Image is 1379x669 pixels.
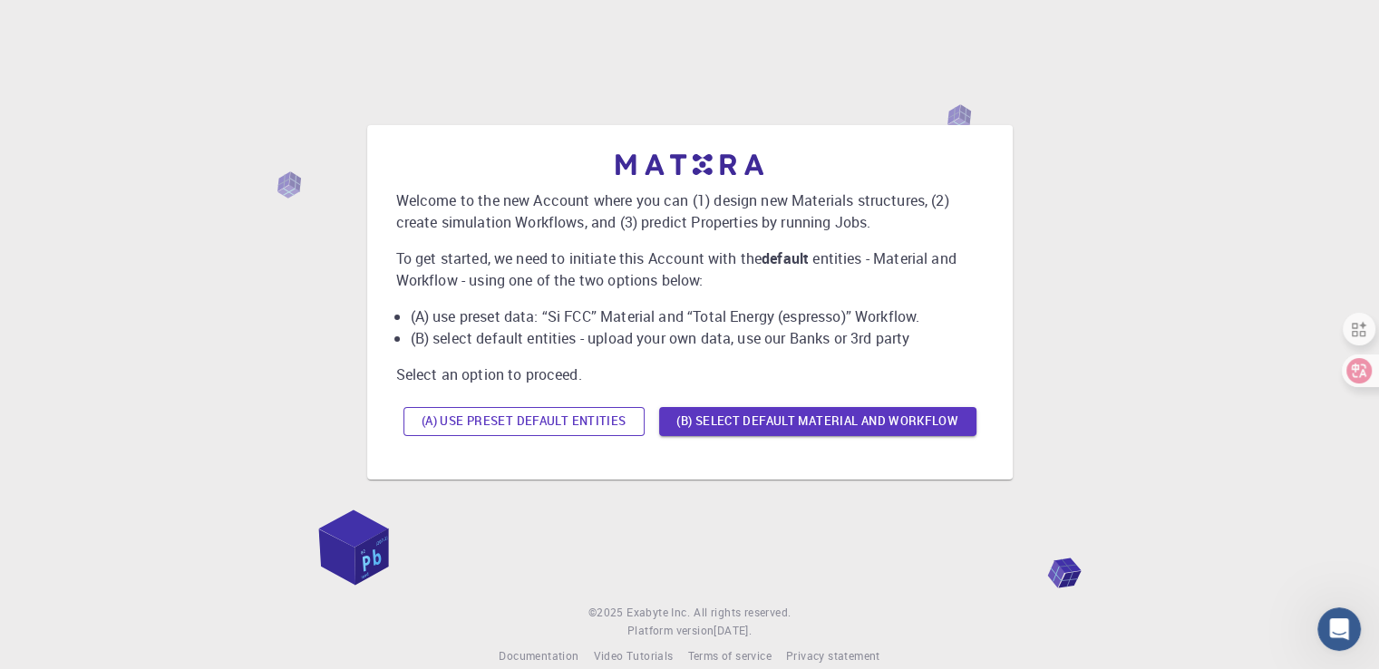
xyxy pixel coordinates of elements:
iframe: Intercom live chat [1317,607,1361,651]
p: To get started, we need to initiate this Account with the entities - Material and Workflow - usin... [396,247,984,291]
p: Select an option to proceed. [396,364,984,385]
span: Support [36,13,102,29]
span: Platform version [627,622,714,640]
a: Exabyte Inc. [626,604,690,622]
span: Documentation [499,648,578,663]
li: (A) use preset data: “Si FCC” Material and “Total Energy (espresso)” Workflow. [411,305,984,327]
span: © 2025 [588,604,626,622]
span: Privacy statement [786,648,880,663]
span: All rights reserved. [694,604,791,622]
a: [DATE]. [714,622,752,640]
li: (B) select default entities - upload your own data, use our Banks or 3rd party [411,327,984,349]
button: (A) Use preset default entities [403,407,645,436]
a: Documentation [499,647,578,665]
span: Exabyte Inc. [626,605,690,619]
a: Terms of service [687,647,771,665]
span: [DATE] . [714,623,752,637]
span: Terms of service [687,648,771,663]
p: Welcome to the new Account where you can (1) design new Materials structures, (2) create simulati... [396,189,984,233]
a: Video Tutorials [593,647,673,665]
span: Video Tutorials [593,648,673,663]
a: Privacy statement [786,647,880,665]
button: (B) Select default material and workflow [659,407,976,436]
b: default [762,248,809,268]
img: logo [616,154,764,175]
